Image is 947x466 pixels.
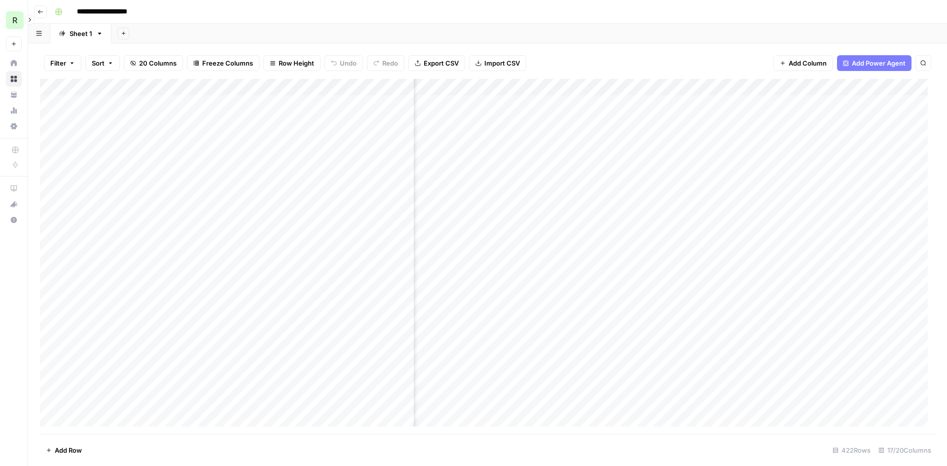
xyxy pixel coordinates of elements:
[469,55,526,71] button: Import CSV
[92,58,105,68] span: Sort
[6,71,22,87] a: Browse
[6,180,22,196] a: AirOps Academy
[6,87,22,103] a: Your Data
[55,445,82,455] span: Add Row
[837,55,911,71] button: Add Power Agent
[6,118,22,134] a: Settings
[6,197,21,212] div: What's new?
[325,55,363,71] button: Undo
[773,55,833,71] button: Add Column
[829,442,874,458] div: 422 Rows
[85,55,120,71] button: Sort
[367,55,404,71] button: Redo
[382,58,398,68] span: Redo
[139,58,177,68] span: 20 Columns
[6,55,22,71] a: Home
[40,442,88,458] button: Add Row
[70,29,92,38] div: Sheet 1
[6,103,22,118] a: Usage
[279,58,314,68] span: Row Height
[340,58,357,68] span: Undo
[44,55,81,71] button: Filter
[789,58,827,68] span: Add Column
[263,55,321,71] button: Row Height
[852,58,906,68] span: Add Power Agent
[484,58,520,68] span: Import CSV
[874,442,935,458] div: 17/20 Columns
[50,58,66,68] span: Filter
[50,24,111,43] a: Sheet 1
[6,212,22,228] button: Help + Support
[202,58,253,68] span: Freeze Columns
[6,196,22,212] button: What's new?
[12,14,17,26] span: R
[187,55,259,71] button: Freeze Columns
[124,55,183,71] button: 20 Columns
[408,55,465,71] button: Export CSV
[6,8,22,33] button: Workspace: Re-Leased
[424,58,459,68] span: Export CSV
